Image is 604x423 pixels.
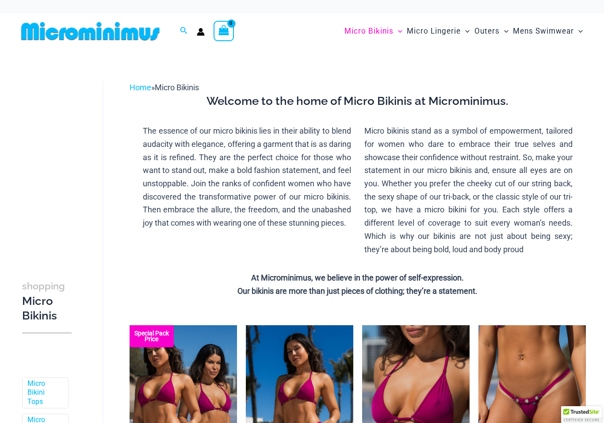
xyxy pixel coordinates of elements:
[500,20,508,42] span: Menu Toggle
[143,124,351,230] p: The essence of our micro bikinis lies in their ability to blend audacity with elegance, offering ...
[513,20,574,42] span: Mens Swimwear
[130,83,199,92] span: »
[251,273,464,282] strong: At Microminimus, we believe in the power of self-expression.
[474,20,500,42] span: Outers
[461,20,470,42] span: Menu Toggle
[405,18,472,45] a: Micro LingerieMenu ToggleMenu Toggle
[130,83,151,92] a: Home
[22,74,102,251] iframe: TrustedSite Certified
[22,278,72,323] h3: Micro Bikinis
[472,18,511,45] a: OutersMenu ToggleMenu Toggle
[344,20,394,42] span: Micro Bikinis
[22,281,65,292] span: shopping
[364,124,573,256] p: Micro bikinis stand as a symbol of empowerment, tailored for women who dare to embrace their true...
[237,286,478,296] strong: Our bikinis are more than just pieces of clothing; they’re a statement.
[155,83,199,92] span: Micro Bikinis
[574,20,583,42] span: Menu Toggle
[214,21,234,41] a: View Shopping Cart, empty
[407,20,461,42] span: Micro Lingerie
[511,18,585,45] a: Mens SwimwearMenu ToggleMenu Toggle
[18,21,163,41] img: MM SHOP LOGO FLAT
[27,379,61,407] a: Micro Bikini Tops
[342,18,405,45] a: Micro BikinisMenu ToggleMenu Toggle
[341,16,586,46] nav: Site Navigation
[394,20,402,42] span: Menu Toggle
[197,28,205,36] a: Account icon link
[561,406,602,423] div: TrustedSite Certified
[180,26,188,37] a: Search icon link
[136,94,579,109] h3: Welcome to the home of Micro Bikinis at Microminimus.
[130,331,174,342] b: Special Pack Price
